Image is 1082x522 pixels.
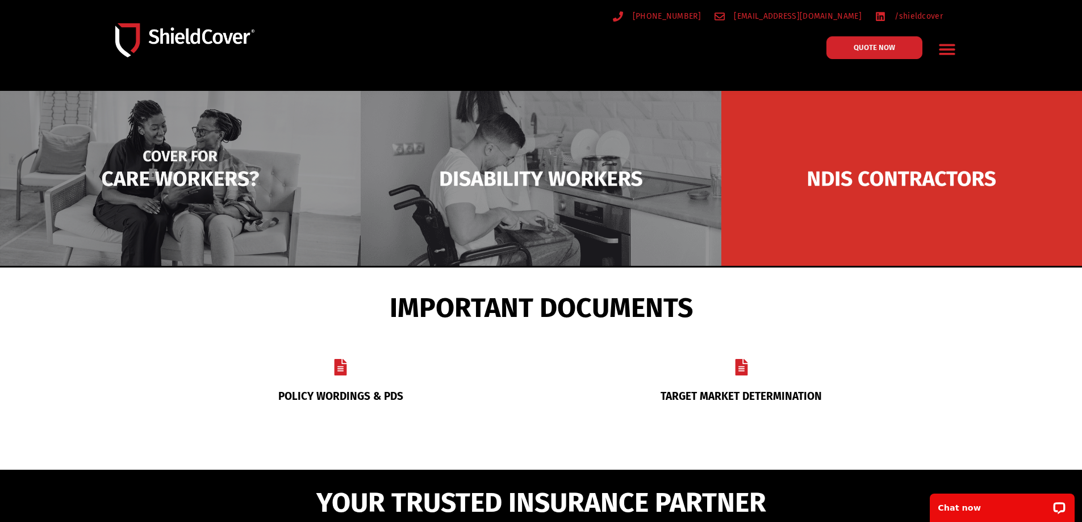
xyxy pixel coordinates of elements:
[731,9,861,23] span: [EMAIL_ADDRESS][DOMAIN_NAME]
[278,390,403,403] a: POLICY WORDINGS & PDS
[115,23,254,57] img: Shield-Cover-Underwriting-Australia-logo-full
[661,390,822,403] a: TARGET MARKET DETERMINATION
[854,44,895,51] span: QUOTE NOW
[243,489,839,516] h5: YOUR TRUSTED INSURANCE PARTNER
[826,36,922,59] a: QUOTE NOW
[934,36,960,62] div: Menu Toggle
[892,9,943,23] span: /shieldcover
[613,9,701,23] a: [PHONE_NUMBER]
[630,9,701,23] span: [PHONE_NUMBER]
[390,297,693,319] span: IMPORTANT DOCUMENTS
[875,9,943,23] a: /shieldcover
[715,9,862,23] a: [EMAIL_ADDRESS][DOMAIN_NAME]
[922,486,1082,522] iframe: LiveChat chat widget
